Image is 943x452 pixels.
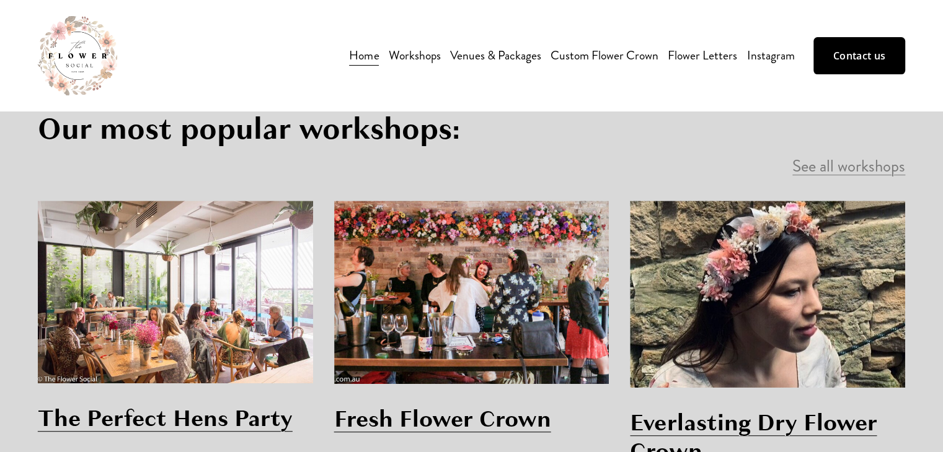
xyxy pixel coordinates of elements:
[450,45,541,66] a: Venues & Packages
[668,45,737,66] a: Flower Letters
[38,201,313,384] a: IMG_7906.jpg
[389,46,441,65] span: Workshops
[630,201,905,388] a: dried-flower-crown.jpeg
[38,16,117,95] img: The Flower Social
[334,201,609,384] a: fresh-flower-crown-workshop.jpeg
[551,45,658,66] a: Custom Flower Crown
[792,154,905,178] a: See all workshops
[746,45,794,66] a: Instagram
[813,37,905,74] a: Contact us
[334,402,551,435] a: Fresh Flower Crown
[349,45,379,66] a: Home
[38,402,293,435] a: The Perfect Hens Party
[389,45,441,66] a: folder dropdown
[38,111,461,147] h2: Our most popular workshops:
